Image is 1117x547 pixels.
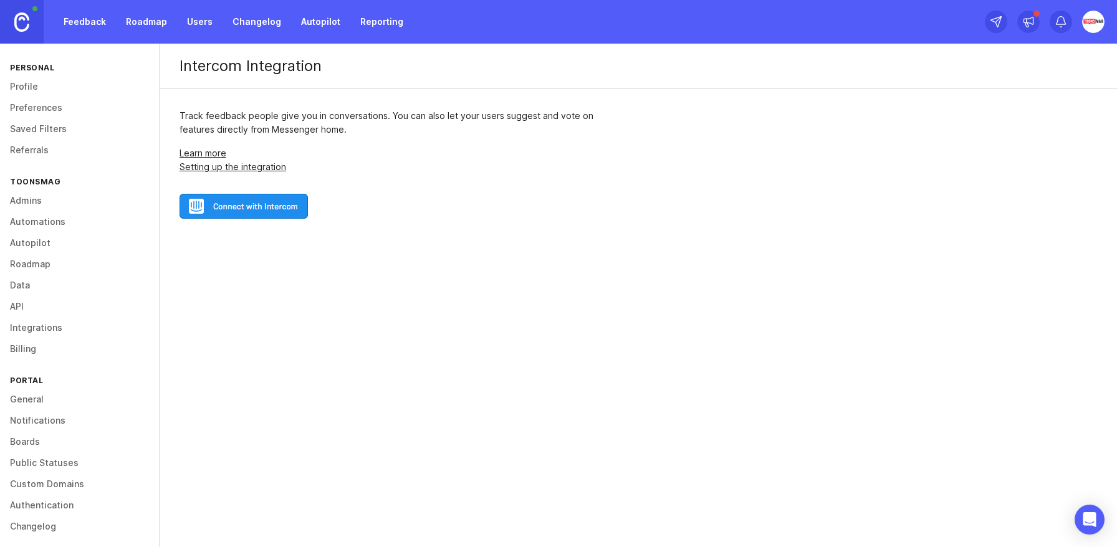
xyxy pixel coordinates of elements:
a: Learn more [180,148,226,158]
a: Feedback [56,11,113,33]
a: Autopilot [294,11,348,33]
a: Roadmap [118,11,175,33]
a: Reporting [353,11,411,33]
div: Intercom Integration [160,44,1117,89]
a: Changelog [225,11,289,33]
div: Open Intercom Messenger [1075,505,1105,535]
img: Arifur Rahman [1082,11,1105,33]
img: Add to Intercom [180,194,308,219]
a: Setting up the integration [180,161,286,172]
div: Track feedback people give you in conversations. You can also let your users suggest and vote on ... [180,109,628,136]
a: Users [180,11,220,33]
img: Canny Home [14,12,29,32]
